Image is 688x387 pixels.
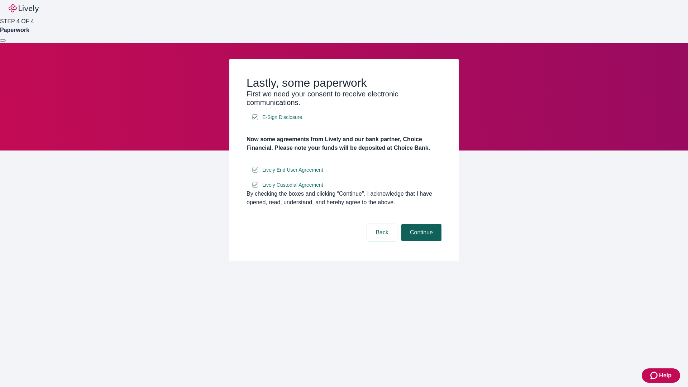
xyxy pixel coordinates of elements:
button: Back [367,224,397,241]
span: Lively End User Agreement [262,166,323,174]
div: By checking the boxes and clicking “Continue", I acknowledge that I have opened, read, understand... [247,190,441,207]
a: e-sign disclosure document [261,181,325,190]
a: e-sign disclosure document [261,166,325,175]
button: Zendesk support iconHelp [642,368,680,383]
button: Continue [401,224,441,241]
span: E-Sign Disclosure [262,114,302,121]
img: Lively [9,4,39,13]
h4: Now some agreements from Lively and our bank partner, Choice Financial. Please note your funds wi... [247,135,441,152]
svg: Zendesk support icon [650,371,659,380]
span: Lively Custodial Agreement [262,181,323,189]
span: Help [659,371,672,380]
h3: First we need your consent to receive electronic communications. [247,90,441,107]
h2: Lastly, some paperwork [247,76,441,90]
a: e-sign disclosure document [261,113,304,122]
